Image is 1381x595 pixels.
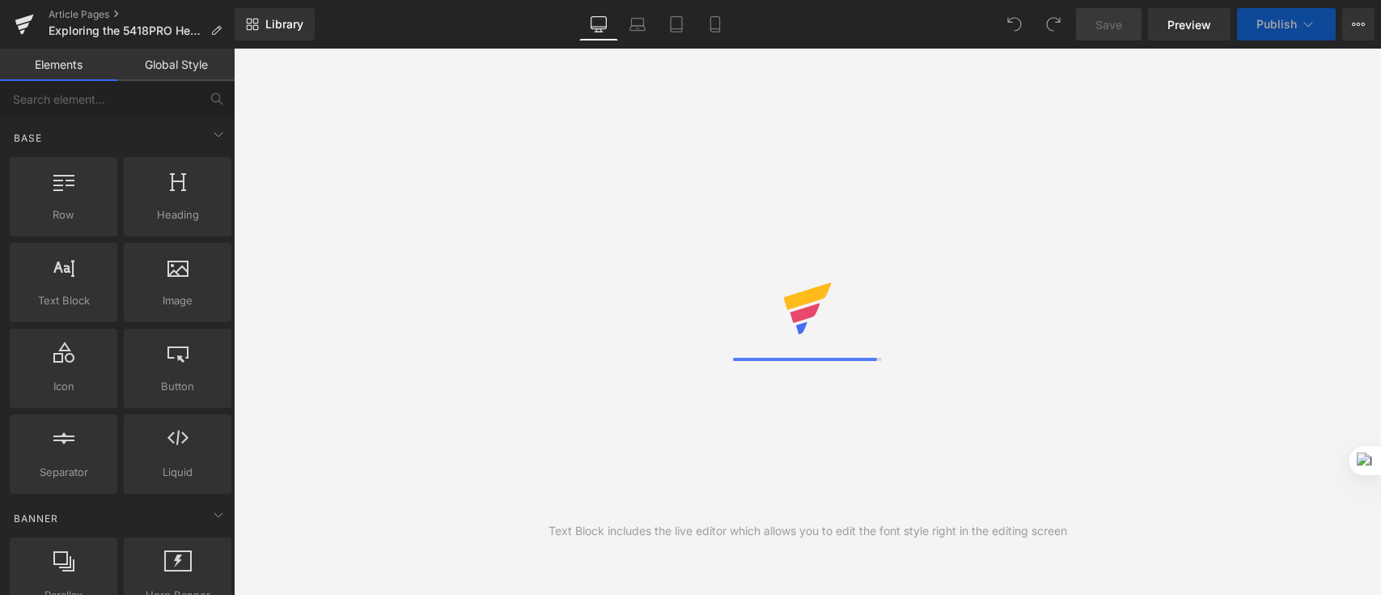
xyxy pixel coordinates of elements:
span: Library [265,17,303,32]
a: Mobile [696,8,735,40]
a: Article Pages [49,8,235,21]
span: Heading [129,206,227,223]
span: Row [15,206,112,223]
span: Icon [15,378,112,395]
button: More [1342,8,1375,40]
span: Text Block [15,292,112,309]
span: Preview [1167,16,1211,33]
span: Publish [1256,18,1297,31]
span: Image [129,292,227,309]
span: Save [1095,16,1122,33]
a: Laptop [618,8,657,40]
span: Banner [12,511,60,526]
a: Preview [1148,8,1231,40]
button: Undo [998,8,1031,40]
span: Liquid [129,464,227,481]
div: Text Block includes the live editor which allows you to edit the font style right in the editing ... [549,522,1067,540]
button: Redo [1037,8,1070,40]
a: Global Style [117,49,235,81]
span: Exploring the 5418PRO Heating System: Faster Heating, Faster Coffee Enjoyment [49,24,204,37]
a: Tablet [657,8,696,40]
button: Publish [1237,8,1336,40]
a: Desktop [579,8,618,40]
span: Separator [15,464,112,481]
a: New Library [235,8,315,40]
span: Button [129,378,227,395]
span: Base [12,130,44,146]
